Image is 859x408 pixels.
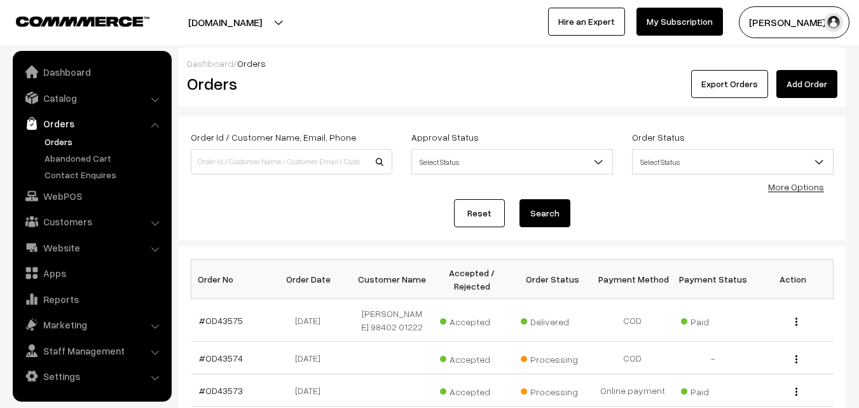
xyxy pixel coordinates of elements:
a: WebPOS [16,185,167,208]
a: #OD43575 [199,315,243,326]
a: Catalog [16,87,167,109]
span: Orders [237,58,266,69]
a: Contact Enquires [41,168,167,181]
th: Order Status [512,260,593,299]
button: [PERSON_NAME] s… [739,6,849,38]
td: [DATE] [271,374,352,407]
a: Hire an Expert [548,8,625,36]
button: [DOMAIN_NAME] [144,6,306,38]
td: Online payment [593,374,673,407]
a: Orders [16,112,167,135]
th: Accepted / Rejected [432,260,512,299]
span: Select Status [412,151,612,173]
th: Customer Name [352,260,432,299]
a: Dashboard [187,58,233,69]
img: Menu [795,318,797,326]
span: Paid [681,382,745,398]
img: Menu [795,388,797,396]
a: Dashboard [16,60,167,83]
img: user [824,13,843,32]
a: Website [16,236,167,259]
td: [DATE] [271,342,352,374]
input: Order Id / Customer Name / Customer Email / Customer Phone [191,149,392,174]
span: Processing [521,382,584,398]
span: Select Status [633,151,833,173]
span: Accepted [440,382,504,398]
label: Order Id / Customer Name, Email, Phone [191,130,356,144]
span: Delivered [521,312,584,328]
td: COD [593,299,673,342]
td: COD [593,342,673,374]
button: Export Orders [691,70,768,98]
a: My Subscription [636,8,723,36]
span: Accepted [440,349,504,366]
a: COMMMERCE [16,13,127,28]
a: Marketing [16,313,167,336]
span: Select Status [411,149,613,174]
button: Search [519,199,570,227]
span: Paid [681,312,745,328]
a: Settings [16,365,167,388]
label: Order Status [632,130,685,144]
td: [DATE] [271,299,352,342]
th: Action [753,260,833,299]
label: Approval Status [411,130,479,144]
a: Orders [41,135,167,148]
a: Reset [454,199,505,227]
a: Add Order [776,70,837,98]
a: Staff Management [16,339,167,362]
td: - [673,342,753,374]
a: Apps [16,262,167,285]
td: [PERSON_NAME] 98402 01222 [352,299,432,342]
th: Order No [191,260,271,299]
a: Customers [16,210,167,233]
a: Abandoned Cart [41,151,167,165]
img: COMMMERCE [16,17,149,26]
span: Select Status [632,149,834,174]
a: #OD43573 [199,385,243,396]
th: Order Date [271,260,352,299]
h2: Orders [187,74,391,94]
img: Menu [795,355,797,363]
a: #OD43574 [199,353,243,363]
div: / [187,57,837,70]
th: Payment Status [673,260,753,299]
a: Reports [16,288,167,311]
th: Payment Method [593,260,673,299]
span: Processing [521,349,584,366]
span: Accepted [440,312,504,328]
a: More Options [768,181,824,192]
